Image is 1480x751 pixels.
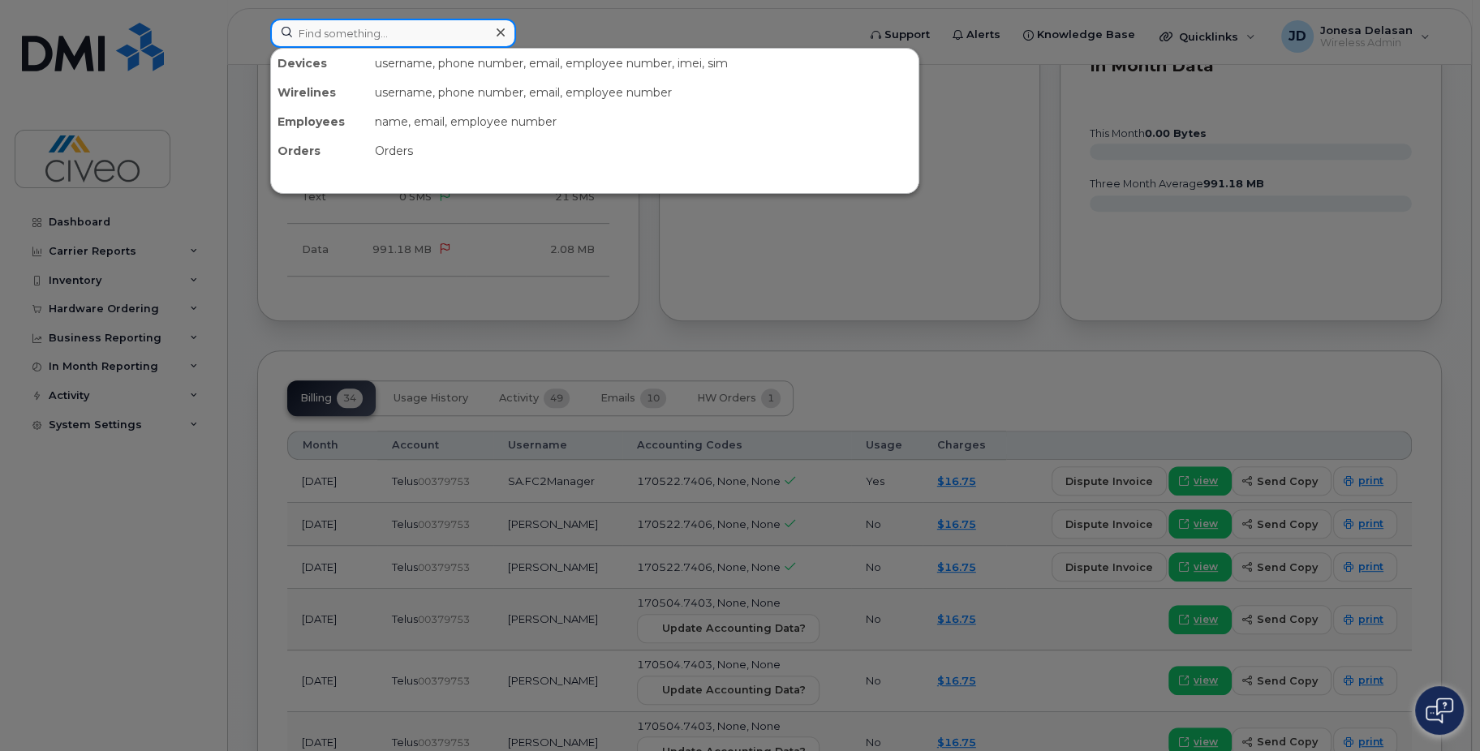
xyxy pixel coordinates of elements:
[270,19,516,48] input: Find something...
[1426,697,1453,723] img: Open chat
[271,78,368,107] div: Wirelines
[368,49,919,78] div: username, phone number, email, employee number, imei, sim
[271,49,368,78] div: Devices
[271,107,368,136] div: Employees
[368,136,919,165] div: Orders
[368,78,919,107] div: username, phone number, email, employee number
[368,107,919,136] div: name, email, employee number
[271,136,368,165] div: Orders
